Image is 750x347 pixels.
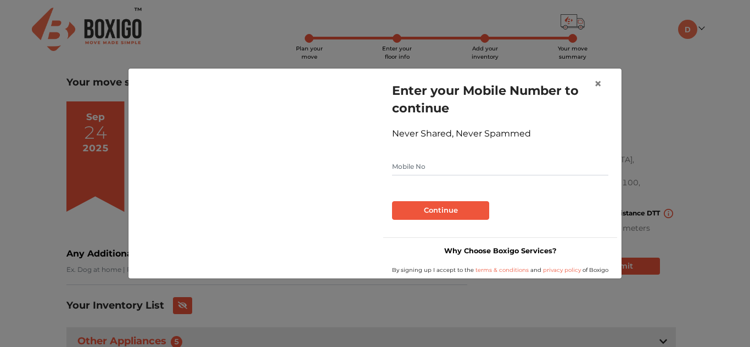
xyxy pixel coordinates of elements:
input: Mobile No [392,158,608,175]
h3: Why Choose Boxigo Services? [383,247,617,255]
a: terms & conditions [475,266,530,274]
div: Never Shared, Never Spammed [392,127,608,140]
a: privacy policy [541,266,583,274]
span: × [594,76,602,92]
button: Continue [392,201,489,220]
h1: Enter your Mobile Number to continue [392,82,608,117]
button: Close [585,69,611,99]
div: By signing up I accept to the and of Boxigo [383,266,617,274]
